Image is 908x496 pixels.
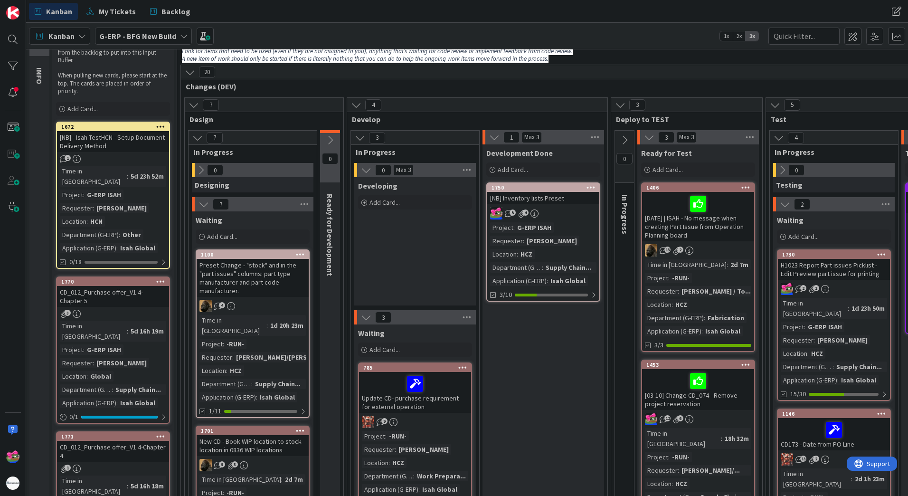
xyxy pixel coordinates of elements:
span: 1/11 [209,406,221,416]
div: Requester [362,444,395,455]
div: Application (G-ERP) [362,484,418,495]
input: Quick Filter... [768,28,840,45]
div: JK [778,453,890,466]
div: Project [781,322,804,332]
span: 2 [813,285,819,291]
div: 1453 [642,361,754,369]
span: Designing [195,180,229,190]
div: HCZ [518,249,535,259]
div: 5d 16h 19m [128,326,166,336]
div: Project [490,222,513,233]
div: [03-10] Change CD_074 - Remove project reservation [642,369,754,410]
div: Other [120,229,143,240]
span: Ready for Test [641,148,692,158]
div: 1771CD_012_Purchase offer_V1.4-Chapter 4 [57,432,169,462]
div: ND [642,244,754,257]
span: 3 [658,132,674,143]
div: Department (G-ERP) [490,262,542,273]
div: Location [490,249,517,259]
img: ND [199,300,212,312]
div: Isah Global [839,375,879,385]
span: : [668,273,670,283]
span: Add Card... [369,345,400,354]
span: Testing [776,180,803,190]
div: 1406 [646,184,754,191]
div: 1770 [57,277,169,286]
p: When pulling new cards, please start at the top. The cards are placed in order of priority. [58,72,168,95]
span: Kanban [46,6,72,17]
div: New CD - Book WIP location to stock location in 0836 WIP locations [197,435,309,456]
span: 3 [629,99,645,111]
div: 2d 7m [283,474,305,485]
span: In Progress [775,147,886,157]
span: : [672,299,673,310]
div: 2d 7m [728,259,751,270]
span: Add Card... [653,165,683,174]
div: 1100Preset Change - "stock" and in the "part issues" columns: part type manufacturer and part cod... [197,250,309,297]
div: 1146 [782,410,890,417]
span: : [678,286,679,296]
div: 1770 [61,278,169,285]
div: Requester [490,236,523,246]
span: 7 [203,99,219,111]
span: 7 [213,199,229,210]
div: 5d 23h 52m [128,171,166,181]
span: 7 [207,132,223,143]
img: JK [781,453,793,466]
div: 2d 1h 23m [852,474,887,484]
span: : [232,352,234,362]
div: ND [197,459,309,471]
div: CD173 - Date from PO Line [778,418,890,450]
div: 785 [363,364,471,371]
div: 1672 [61,124,169,130]
span: 2 [800,285,806,291]
span: : [517,249,518,259]
div: Location [199,365,226,376]
div: ND [197,300,309,312]
span: : [523,236,524,246]
div: Time in [GEOGRAPHIC_DATA] [781,468,851,489]
div: Application (G-ERP) [60,243,116,253]
div: 1701New CD - Book WIP location to stock location in 0836 WIP locations [197,427,309,456]
span: Add Card... [498,165,528,174]
span: : [804,322,805,332]
span: 3/10 [500,290,512,300]
div: -RUN- [387,431,409,441]
span: : [547,276,548,286]
div: G-ERP ISAH [85,190,123,200]
img: avatar [6,477,19,490]
span: 13 [800,456,806,462]
em: Look for items that need to be fixed (even if they are not assigned to you), anything that’s wait... [182,47,573,55]
span: : [851,474,852,484]
span: : [223,339,224,349]
div: 1100 [197,250,309,259]
span: 3 [232,461,238,467]
span: : [542,262,543,273]
span: 4 [219,302,225,308]
em: A new item of work should only be started if there is literally nothing that you can do to help t... [182,55,549,63]
div: G-ERP ISAH [85,344,123,355]
div: [PERSON_NAME] [94,358,149,368]
div: HCZ [809,348,825,359]
div: G-ERP ISAH [805,322,844,332]
div: [PERSON_NAME] [815,335,870,345]
div: Requester [60,203,93,213]
span: 13 [664,247,671,253]
div: JK [359,416,471,428]
div: Isah Global [420,484,460,495]
div: Project [199,339,223,349]
span: : [86,371,88,382]
div: [DATE] | ISAH - No message when creating Part Issue from Operation Planning board [642,192,754,241]
span: Backlog [161,6,190,17]
span: : [513,222,515,233]
div: Requester [60,358,93,368]
div: Application (G-ERP) [645,326,701,336]
div: Preset Change - "stock" and in the "part issues" columns: part type manufacturer and part code ma... [197,259,309,297]
span: : [226,365,227,376]
div: 18h 32m [722,433,751,444]
div: Time in [GEOGRAPHIC_DATA] [60,166,127,187]
div: Location [781,348,807,359]
div: Project [645,273,668,283]
div: [PERSON_NAME] [396,444,451,455]
span: 2 [794,199,810,210]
